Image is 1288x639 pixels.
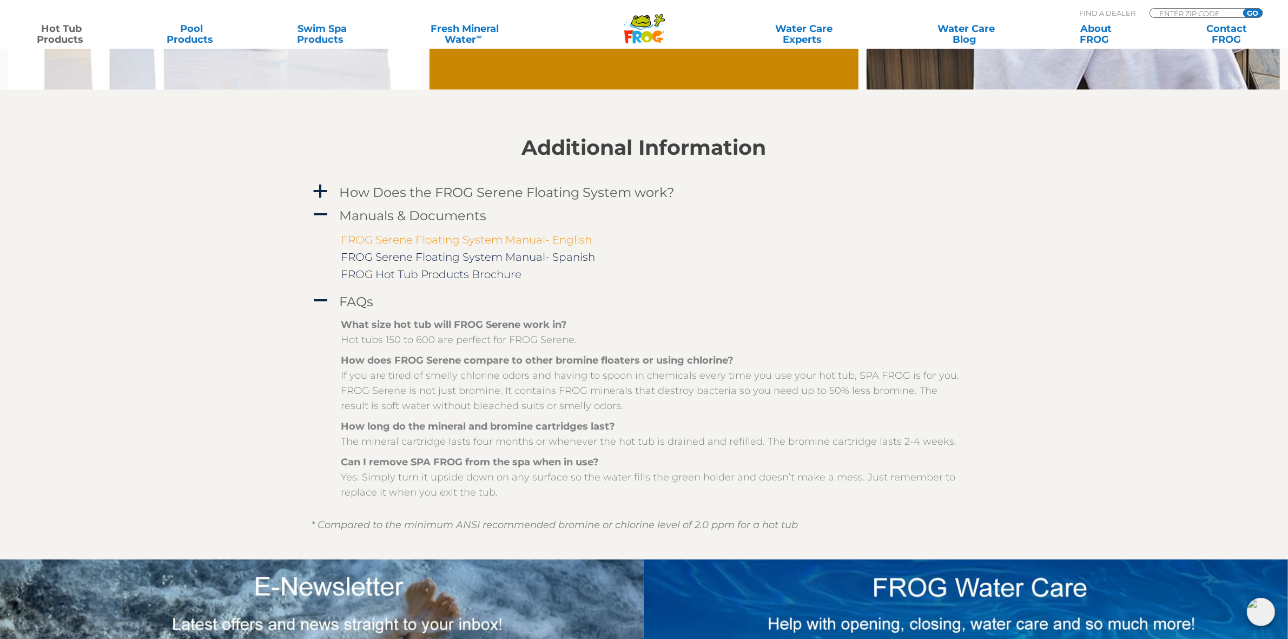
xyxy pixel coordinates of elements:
sup: ∞ [477,32,482,41]
a: A FAQs [312,292,977,312]
a: FROG Serene Floating System Manual- English [341,233,592,246]
img: openIcon [1247,598,1275,626]
h4: How Does the FROG Serene Floating System work? [340,185,675,200]
p: Find A Dealer [1079,8,1135,18]
span: A [313,207,329,223]
a: FROG Hot Tub Products Brochure [341,268,522,281]
strong: How long do the mineral and bromine cartridges last? [341,420,616,432]
h2: Additional Information [312,136,977,160]
a: PoolProducts [141,23,242,45]
p: If you are tired of smelly chlorine odors and having to spoon in chemicals every time you use you... [341,353,963,413]
span: A [313,293,329,309]
a: Hot TubProducts [11,23,112,45]
em: * Compared to the minimum ANSI recommended bromine or chlorine level of 2.0 ppm for a hot tub [312,519,798,531]
a: AboutFROG [1046,23,1147,45]
h4: Manuals & Documents [340,208,487,223]
a: Water CareBlog [915,23,1016,45]
p: Yes. Simply turn it upside down on any surface so the water fills the green holder and doesn’t ma... [341,454,963,500]
input: Zip Code Form [1158,9,1231,18]
a: a How Does the FROG Serene Floating System work? [312,182,977,202]
p: Hot tubs 150 to 600 are perfect for FROG Serene. [341,317,963,347]
strong: Can I remove SPA FROG from the spa when in use? [341,456,599,468]
a: A Manuals & Documents [312,206,977,226]
a: FROG Serene Floating System Manual- Spanish [341,251,596,263]
a: ContactFROG [1176,23,1277,45]
p: The mineral cartridge lasts four months or whenever the hot tub is drained and refilled. The brom... [341,419,963,449]
a: Swim SpaProducts [272,23,373,45]
strong: What size hot tub will FROG Serene work in? [341,319,567,331]
span: a [313,183,329,200]
a: Fresh MineralWater∞ [401,23,528,45]
input: GO [1243,9,1263,17]
strong: How does FROG Serene compare to other bromine floaters or using chlorine? [341,354,734,366]
a: Water CareExperts [722,23,886,45]
h4: FAQs [340,294,374,309]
